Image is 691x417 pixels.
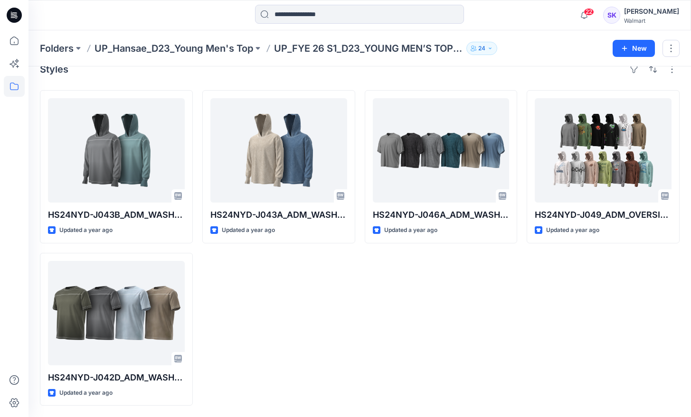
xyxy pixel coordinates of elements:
[535,208,672,222] p: HS24NYD-J049_ADM_OVERSIZE POPOVER GRAPHIC HOODIE
[59,225,113,235] p: Updated a year ago
[624,6,679,17] div: [PERSON_NAME]
[274,42,463,55] p: UP_FYE 26 S1_D23_YOUNG MEN’S TOP HANSAE
[40,64,68,75] h4: Styles
[466,42,497,55] button: 24
[48,261,185,365] a: HS24NYD-J042D_ADM_WASHED VARSITY TEE
[535,98,672,203] a: HS24NYD-J049_ADM_OVERSIZE POPOVER GRAPHIC HOODIE
[40,42,74,55] a: Folders
[210,98,347,203] a: HS24NYD-J043A_ADM_WASHED JERSEY HOODIE
[95,42,253,55] a: UP_Hansae_D23_Young Men's Top
[373,98,510,203] a: HS24NYD-J046A_ADM_WASHED HOCKEY MOTO TEE
[222,225,275,235] p: Updated a year ago
[48,98,185,203] a: HS24NYD-J043B_ADM_WASHED JERSEY VARSITY HOODIE
[603,7,620,24] div: SK
[59,388,113,398] p: Updated a year ago
[210,208,347,222] p: HS24NYD-J043A_ADM_WASHED JERSEY HOODIE
[546,225,599,235] p: Updated a year ago
[48,208,185,222] p: HS24NYD-J043B_ADM_WASHED JERSEY VARSITY HOODIE
[373,208,510,222] p: HS24NYD-J046A_ADM_WASHED HOCKEY MOTO TEE
[613,40,655,57] button: New
[624,17,679,24] div: Walmart
[584,8,594,16] span: 22
[384,225,437,235] p: Updated a year ago
[478,43,485,54] p: 24
[48,371,185,384] p: HS24NYD-J042D_ADM_WASHED VARSITY TEE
